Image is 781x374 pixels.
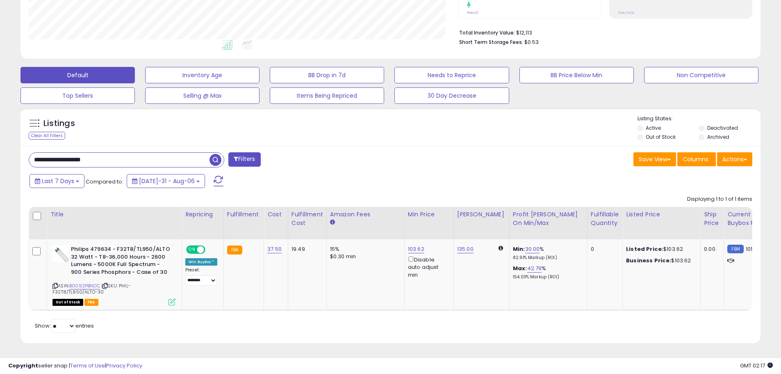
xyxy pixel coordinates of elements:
[519,67,634,83] button: BB Price Below Min
[513,274,581,280] p: 154.03% Markup (ROI)
[71,246,171,278] b: Philips 479634 - F32T8/TL950/ALTO 32 Watt - T8-36,000 Hours - 2600 Lumens - 5000K Full Spectrum -...
[646,124,661,131] label: Active
[525,245,540,253] a: 30.00
[740,362,773,369] span: 2025-08-15 02:17 GMT
[644,67,758,83] button: Non Competitive
[52,282,131,295] span: | SKU: PHIL-F32T8/TL850/ALTO-30
[727,245,743,253] small: FBM
[185,267,217,286] div: Preset:
[509,207,587,239] th: The percentage added to the cost of goods (COGS) that forms the calculator for Min & Max prices.
[29,132,65,140] div: Clear All Filters
[145,67,260,83] button: Inventory Age
[267,245,282,253] a: 37.50
[52,246,175,305] div: ASIN:
[270,67,384,83] button: BB Drop in 7d
[8,362,38,369] strong: Copyright
[228,152,260,167] button: Filters
[394,67,509,83] button: Needs to Reprice
[524,38,539,46] span: $0.53
[704,246,717,253] div: 0.00
[513,265,581,280] div: %
[145,87,260,104] button: Selling @ Max
[704,210,720,227] div: Ship Price
[513,245,525,253] b: Min:
[291,246,320,253] div: 19.49
[626,210,697,219] div: Listed Price
[513,210,584,227] div: Profit [PERSON_NAME] on Min/Max
[20,87,135,104] button: Top Sellers
[459,29,515,36] b: Total Inventory Value:
[70,362,105,369] a: Terms of Use
[707,124,738,131] label: Deactivated
[457,245,474,253] a: 135.00
[227,210,260,219] div: Fulfillment
[527,264,542,273] a: 42.79
[717,152,752,166] button: Actions
[139,177,195,185] span: [DATE]-31 - Aug-06
[467,10,478,15] small: Prev: 0
[727,210,770,227] div: Current Buybox Price
[408,210,450,219] div: Min Price
[513,246,581,261] div: %
[227,246,242,255] small: FBA
[591,246,616,253] div: 0
[394,87,509,104] button: 30 Day Decrease
[20,67,135,83] button: Default
[457,210,506,219] div: [PERSON_NAME]
[330,253,398,260] div: $0.30 min
[330,246,398,253] div: 15%
[746,245,761,253] span: 101.85
[683,155,708,163] span: Columns
[291,210,323,227] div: Fulfillment Cost
[270,87,384,104] button: Items Being Repriced
[638,115,761,123] p: Listing States:
[513,264,527,272] b: Max:
[8,362,142,370] div: seller snap | |
[626,245,663,253] b: Listed Price:
[204,246,217,253] span: OFF
[84,299,98,306] span: FBA
[626,246,694,253] div: $103.62
[687,195,752,203] div: Displaying 1 to 1 of 1 items
[187,246,197,253] span: ON
[626,257,694,264] div: $103.62
[127,174,205,188] button: [DATE]-31 - Aug-06
[626,257,671,264] b: Business Price:
[646,133,676,140] label: Out of Stock
[35,322,94,330] span: Show: entries
[408,245,424,253] a: 103.62
[106,362,142,369] a: Privacy Policy
[707,133,729,140] label: Archived
[330,219,335,226] small: Amazon Fees.
[50,210,178,219] div: Title
[69,282,100,289] a: B0092PBNDC
[30,174,84,188] button: Last 7 Days
[86,178,123,186] span: Compared to:
[591,210,619,227] div: Fulfillable Quantity
[52,246,69,262] img: 319EnMq7xgL._SL40_.jpg
[43,118,75,129] h5: Listings
[618,10,634,15] small: Prev: N/A
[459,27,746,37] li: $12,113
[185,210,220,219] div: Repricing
[408,255,447,279] div: Disable auto adjust min
[42,177,74,185] span: Last 7 Days
[633,152,676,166] button: Save View
[513,255,581,261] p: 82.91% Markup (ROI)
[677,152,716,166] button: Columns
[330,210,401,219] div: Amazon Fees
[459,39,523,46] b: Short Term Storage Fees:
[267,210,285,219] div: Cost
[185,258,217,266] div: Win BuyBox *
[52,299,83,306] span: All listings that are currently out of stock and unavailable for purchase on Amazon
